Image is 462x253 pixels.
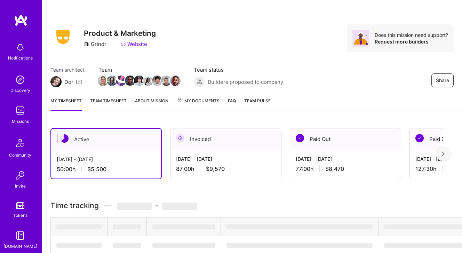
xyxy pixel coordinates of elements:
[13,40,27,54] img: bell
[296,155,395,163] div: [DATE] - [DATE]
[143,76,153,86] img: Team Member Avatar
[116,76,126,86] img: Team Member Avatar
[13,104,27,118] img: teamwork
[50,66,85,73] span: Team architect
[170,128,281,150] div: Invoiced
[10,87,30,94] div: Discovery
[244,98,271,103] span: Team Pulse
[152,224,215,229] span: ‌
[296,165,395,173] div: 77:00 h
[144,75,153,87] a: Team Member Avatar
[296,134,304,142] img: Paid Out
[113,224,141,229] span: ‌
[3,243,37,250] div: [DOMAIN_NAME]
[9,151,31,159] div: Community
[90,97,127,111] a: Team timesheet
[352,30,369,47] img: Avatar
[76,79,82,85] i: icon Mail
[12,135,29,151] img: Community
[57,156,156,163] div: [DATE] - [DATE]
[87,166,106,173] span: $5,500
[84,29,156,38] h3: Product & Marketing
[117,75,126,87] a: Team Member Avatar
[171,75,180,87] a: Team Member Avatar
[60,134,69,143] img: Active
[162,75,171,87] a: Team Member Avatar
[134,76,144,86] img: Team Member Avatar
[13,212,27,219] div: Tokens
[244,97,271,111] a: Team Pulse
[84,41,89,47] i: icon CompanyGray
[64,78,73,86] div: Dor
[51,129,161,150] div: Active
[226,243,373,248] span: ‌
[50,201,454,210] h3: Time tracking
[206,165,225,173] span: $9,570
[325,165,344,173] span: $8,470
[152,76,162,86] img: Team Member Avatar
[170,76,181,86] img: Team Member Avatar
[135,75,144,87] a: Team Member Avatar
[14,14,28,26] img: logo
[375,38,448,45] div: Request more builders
[13,229,27,243] img: guide book
[152,243,215,248] span: ‌
[50,97,82,111] a: My timesheet
[208,78,283,86] span: Builders proposed to company
[57,166,156,173] div: 50:00 h
[16,202,24,209] img: tokens
[228,97,236,111] a: FAQ
[176,134,184,142] img: Invoiced
[13,73,27,87] img: discovery
[436,77,449,84] span: Share
[176,165,276,173] div: 87:00 h
[162,203,197,210] span: ‌
[431,73,454,87] button: Share
[194,76,205,87] img: Builders proposed to company
[176,155,276,163] div: [DATE] - [DATE]
[135,97,168,111] a: About Mission
[13,168,27,182] img: Invite
[290,128,401,150] div: Paid Out
[56,224,102,229] span: ‌
[15,182,26,190] div: Invite
[98,76,108,86] img: Team Member Avatar
[194,66,283,73] span: Team status
[98,75,107,87] a: Team Member Avatar
[117,201,197,210] span: -
[84,40,106,48] div: Grindr
[415,134,424,142] img: Paid Out
[107,76,117,86] img: Team Member Avatar
[50,27,75,46] img: Company Logo
[98,66,180,73] span: Team
[126,75,135,87] a: Team Member Avatar
[107,75,117,87] a: Team Member Avatar
[442,151,445,156] img: right
[117,203,152,210] span: ‌
[375,32,448,38] div: Does this mission need support?
[125,76,135,86] img: Team Member Avatar
[177,97,220,105] span: My Documents
[161,76,172,86] img: Team Member Avatar
[120,40,147,48] a: Website
[50,76,62,87] img: Team Architect
[113,243,141,248] span: ‌
[8,54,33,62] div: Notifications
[12,118,29,125] div: Missions
[56,243,102,248] span: ‌
[153,75,162,87] a: Team Member Avatar
[177,97,220,111] a: My Documents
[226,224,373,229] span: ‌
